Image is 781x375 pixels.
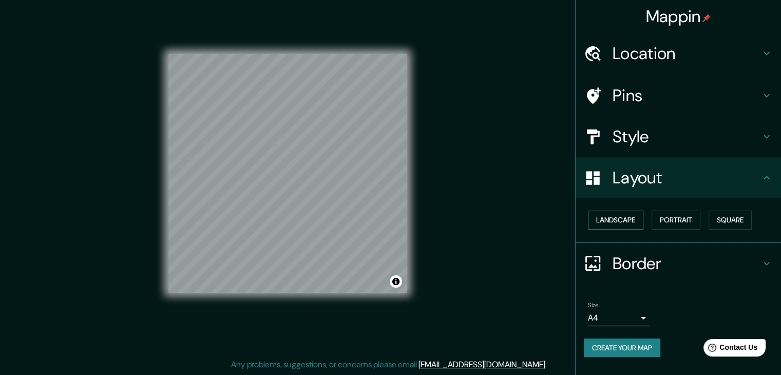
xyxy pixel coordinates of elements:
label: Size [588,301,599,309]
iframe: Help widget launcher [690,335,770,364]
button: Landscape [588,211,643,230]
div: Layout [576,157,781,198]
h4: Layout [613,167,760,188]
p: Any problems, suggestions, or concerns please email . [231,359,547,371]
div: Border [576,243,781,284]
h4: Location [613,43,760,64]
button: Create your map [584,339,660,358]
div: Pins [576,75,781,116]
div: . [547,359,548,371]
button: Portrait [652,211,700,230]
h4: Style [613,126,760,147]
div: Location [576,33,781,74]
h4: Border [613,253,760,274]
div: Style [576,116,781,157]
h4: Pins [613,85,760,106]
h4: Mappin [646,6,711,27]
a: [EMAIL_ADDRESS][DOMAIN_NAME] [418,359,545,370]
div: . [548,359,550,371]
button: Square [709,211,752,230]
canvas: Map [168,54,407,293]
button: Toggle attribution [390,275,402,288]
div: A4 [588,310,650,326]
img: pin-icon.png [702,14,711,22]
